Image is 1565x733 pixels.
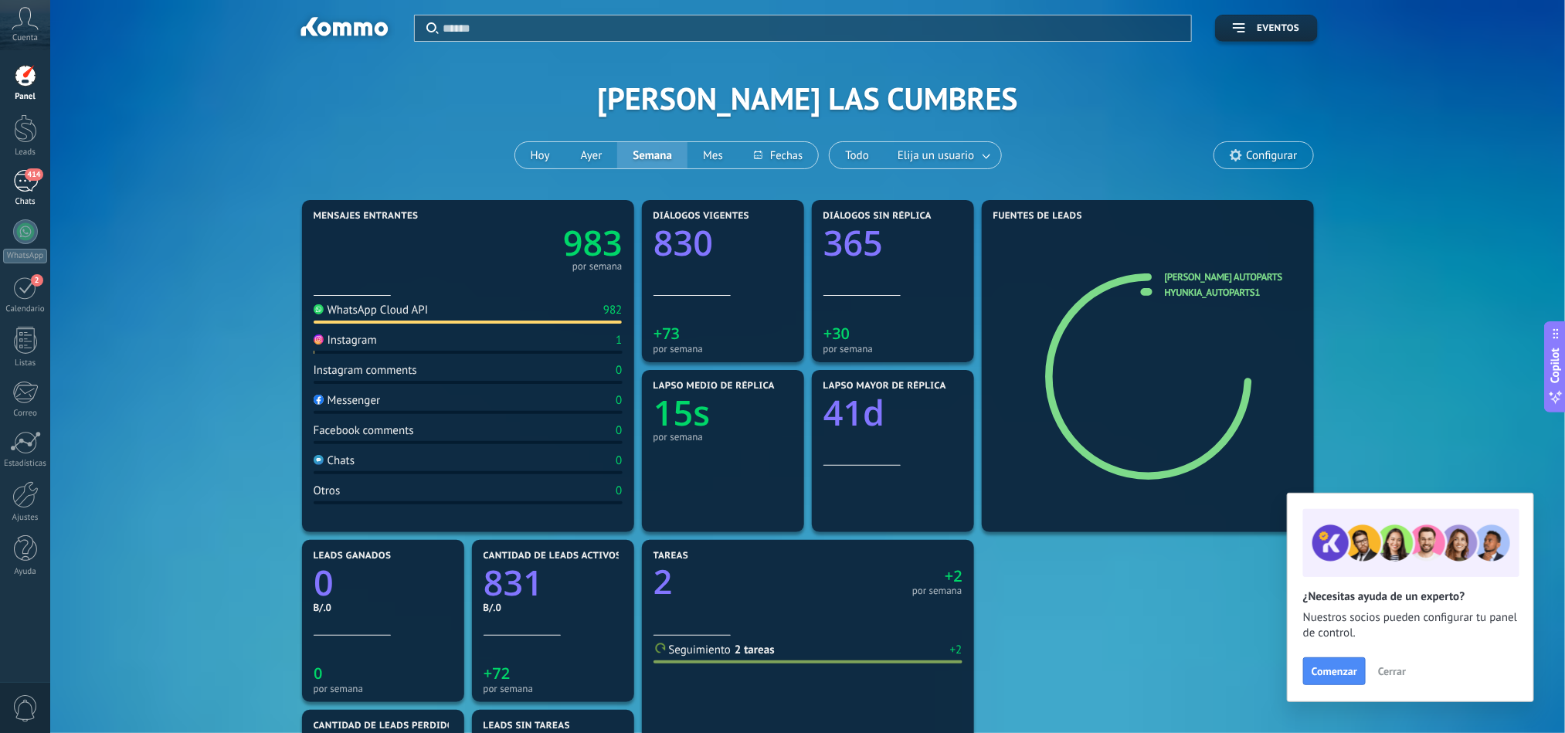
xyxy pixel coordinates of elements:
[3,249,47,263] div: WhatsApp
[823,343,962,355] div: por semana
[314,304,324,314] img: WhatsApp Cloud API
[314,484,341,498] div: Otros
[468,220,623,267] a: 983
[823,381,946,392] span: Lapso mayor de réplica
[616,423,622,438] div: 0
[653,431,793,443] div: por semana
[884,142,1001,168] button: Elija un usuario
[314,601,453,614] div: B/.0
[616,453,622,468] div: 0
[314,560,453,607] a: 0
[823,390,962,437] a: 41d
[1303,610,1518,641] span: Nuestros socios pueden configurar tu panel de control.
[3,513,48,523] div: Ajustes
[314,363,417,378] div: Instagram comments
[687,142,738,168] button: Mes
[823,220,883,267] text: 365
[616,333,622,348] div: 1
[1303,589,1518,604] h2: ¿Necesitas ayuda de un experto?
[735,643,775,657] a: 2 tareas
[3,459,48,469] div: Estadísticas
[3,304,48,314] div: Calendario
[314,560,334,607] text: 0
[3,197,48,207] div: Chats
[1215,15,1317,42] button: Eventos
[1165,286,1261,299] a: hyunkia_autoparts1
[3,148,48,158] div: Leads
[314,393,381,408] div: Messenger
[515,142,565,168] button: Hoy
[31,274,43,287] span: 2
[603,303,623,317] div: 982
[653,643,732,657] a: Seguimiento
[653,559,804,605] a: 2
[562,220,622,267] text: 983
[314,211,419,222] span: Mensajes entrantes
[895,145,977,166] span: Elija un usuario
[314,455,324,465] img: Chats
[1371,660,1413,683] button: Cerrar
[1257,23,1299,34] span: Eventos
[484,601,623,614] div: B/.0
[823,323,850,344] text: +30
[3,567,48,577] div: Ayuda
[314,423,414,438] div: Facebook comments
[314,303,429,317] div: WhatsApp Cloud API
[812,587,962,595] div: por semana
[653,390,710,437] text: 15s
[484,551,622,562] span: Cantidad de leads activos
[1548,348,1563,383] span: Copilot
[830,142,884,168] button: Todo
[484,721,570,731] span: Leads sin tareas
[617,142,687,168] button: Semana
[738,142,818,168] button: Fechas
[314,721,460,731] span: Cantidad de leads perdidos
[3,92,48,102] div: Panel
[993,211,1083,222] span: Fuentes de leads
[314,663,322,684] text: 0
[653,211,750,222] span: Diálogos vigentes
[653,551,689,562] span: Tareas
[314,334,324,344] img: Instagram
[1246,149,1297,162] span: Configurar
[950,643,962,657] div: +2
[823,390,884,437] text: 41d
[314,683,453,694] div: por semana
[12,33,38,43] span: Cuenta
[484,683,623,694] div: por semana
[314,453,355,468] div: Chats
[3,358,48,368] div: Listas
[823,211,932,222] span: Diálogos sin réplica
[616,484,622,498] div: 0
[1312,666,1357,677] span: Comenzar
[616,393,622,408] div: 0
[572,263,623,270] div: por semana
[314,395,324,405] img: Messenger
[616,363,622,378] div: 0
[653,323,680,344] text: +73
[1378,666,1406,677] span: Cerrar
[669,643,732,657] span: Seguimiento
[945,565,962,586] text: +2
[314,551,392,562] span: Leads ganados
[314,333,377,348] div: Instagram
[653,343,793,355] div: por semana
[1165,270,1283,283] a: [PERSON_NAME] Autoparts
[653,559,673,605] text: 2
[484,560,543,607] text: 831
[565,142,618,168] button: Ayer
[25,168,42,181] span: 414
[3,409,48,419] div: Correo
[653,220,713,267] text: 830
[484,560,623,607] a: 831
[653,381,776,392] span: Lapso medio de réplica
[1303,657,1366,685] button: Comenzar
[484,663,510,684] text: +72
